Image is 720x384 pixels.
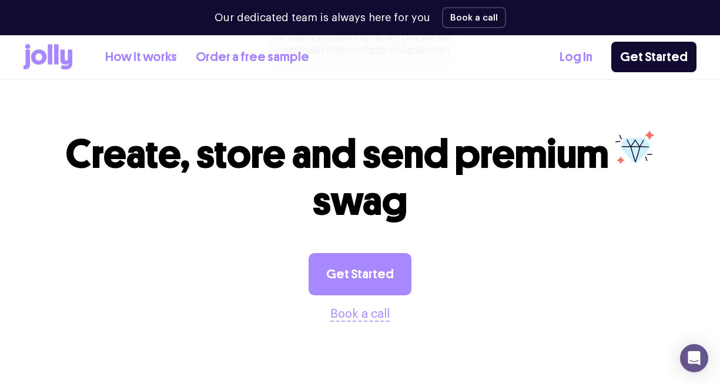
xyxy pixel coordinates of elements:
[66,130,609,178] span: Create, store and send premium
[215,10,430,26] p: Our dedicated team is always here for you
[309,253,411,295] a: Get Started
[680,344,708,372] div: Open Intercom Messenger
[196,48,309,67] a: Order a free sample
[330,305,390,324] button: Book a call
[560,48,592,67] a: Log In
[442,7,506,28] button: Book a call
[105,48,177,67] a: How it works
[313,177,407,225] span: swag
[611,42,696,72] a: Get Started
